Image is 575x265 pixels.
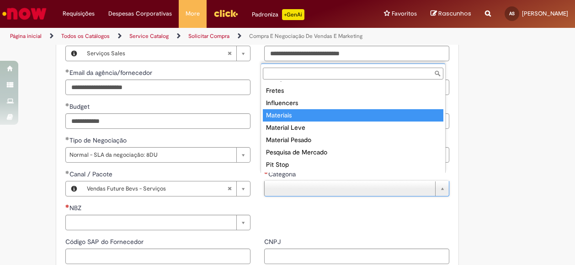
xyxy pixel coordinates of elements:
div: Influencers [263,97,443,109]
ul: Categoria [261,81,445,173]
div: Material Leve [263,122,443,134]
div: Fretes [263,85,443,97]
div: Materiais [263,109,443,122]
div: Material Pesado [263,134,443,146]
div: Pesquisa de Mercado [263,146,443,159]
div: Pit Stop [263,159,443,171]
